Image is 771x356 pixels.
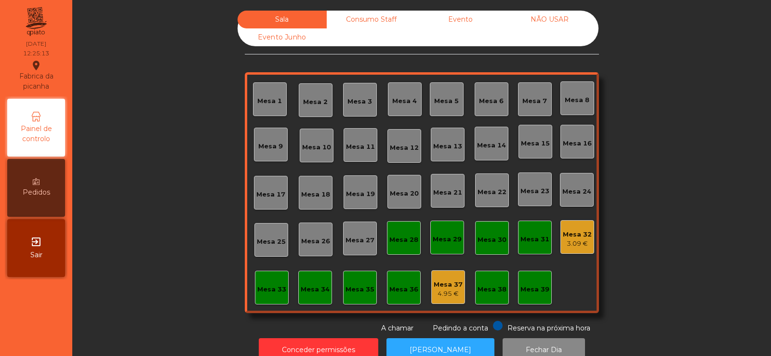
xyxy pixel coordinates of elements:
div: Mesa 39 [520,285,549,294]
div: Mesa 26 [301,237,330,246]
div: Mesa 38 [478,285,506,294]
div: Mesa 32 [563,230,592,239]
span: Painel de controlo [10,124,63,144]
div: 3.09 € [563,239,592,249]
div: 12:25:13 [23,49,49,58]
div: Mesa 21 [433,188,462,198]
div: Mesa 13 [433,142,462,151]
div: Mesa 35 [346,285,374,294]
div: Mesa 20 [390,189,419,198]
div: Mesa 19 [346,189,375,199]
div: Sala [238,11,327,28]
div: Mesa 25 [257,237,286,247]
div: Mesa 37 [434,280,463,290]
span: A chamar [381,324,413,332]
div: Mesa 28 [389,235,418,245]
div: Consumo Staff [327,11,416,28]
div: NÃO USAR [505,11,594,28]
i: exit_to_app [30,236,42,248]
div: Mesa 10 [302,143,331,152]
div: Evento [416,11,505,28]
div: Mesa 11 [346,142,375,152]
div: Mesa 29 [433,235,462,244]
div: Mesa 9 [258,142,283,151]
div: Mesa 30 [478,235,506,245]
span: Pedidos [23,187,50,198]
img: qpiato [24,5,48,39]
div: Mesa 15 [521,139,550,148]
div: Mesa 27 [346,236,374,245]
div: Mesa 22 [478,187,506,197]
div: Mesa 3 [347,97,372,106]
div: Mesa 2 [303,97,328,107]
div: 4.95 € [434,289,463,299]
span: Sair [30,250,42,260]
div: Mesa 16 [563,139,592,148]
div: Mesa 6 [479,96,504,106]
div: Mesa 7 [522,96,547,106]
div: Mesa 23 [520,186,549,196]
div: [DATE] [26,40,46,48]
div: Mesa 34 [301,285,330,294]
span: Pedindo a conta [433,324,488,332]
div: Mesa 12 [390,143,419,153]
div: Fabrica da picanha [8,60,65,92]
div: Mesa 31 [520,235,549,244]
div: Mesa 36 [389,285,418,294]
div: Mesa 14 [477,141,506,150]
div: Mesa 18 [301,190,330,199]
div: Mesa 17 [256,190,285,199]
div: Mesa 4 [392,96,417,106]
div: Mesa 24 [562,187,591,197]
div: Mesa 8 [565,95,589,105]
div: Evento Junho [238,28,327,46]
div: Mesa 5 [434,96,459,106]
div: Mesa 1 [257,96,282,106]
i: location_on [30,60,42,71]
div: Mesa 33 [257,285,286,294]
span: Reserva na próxima hora [507,324,590,332]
